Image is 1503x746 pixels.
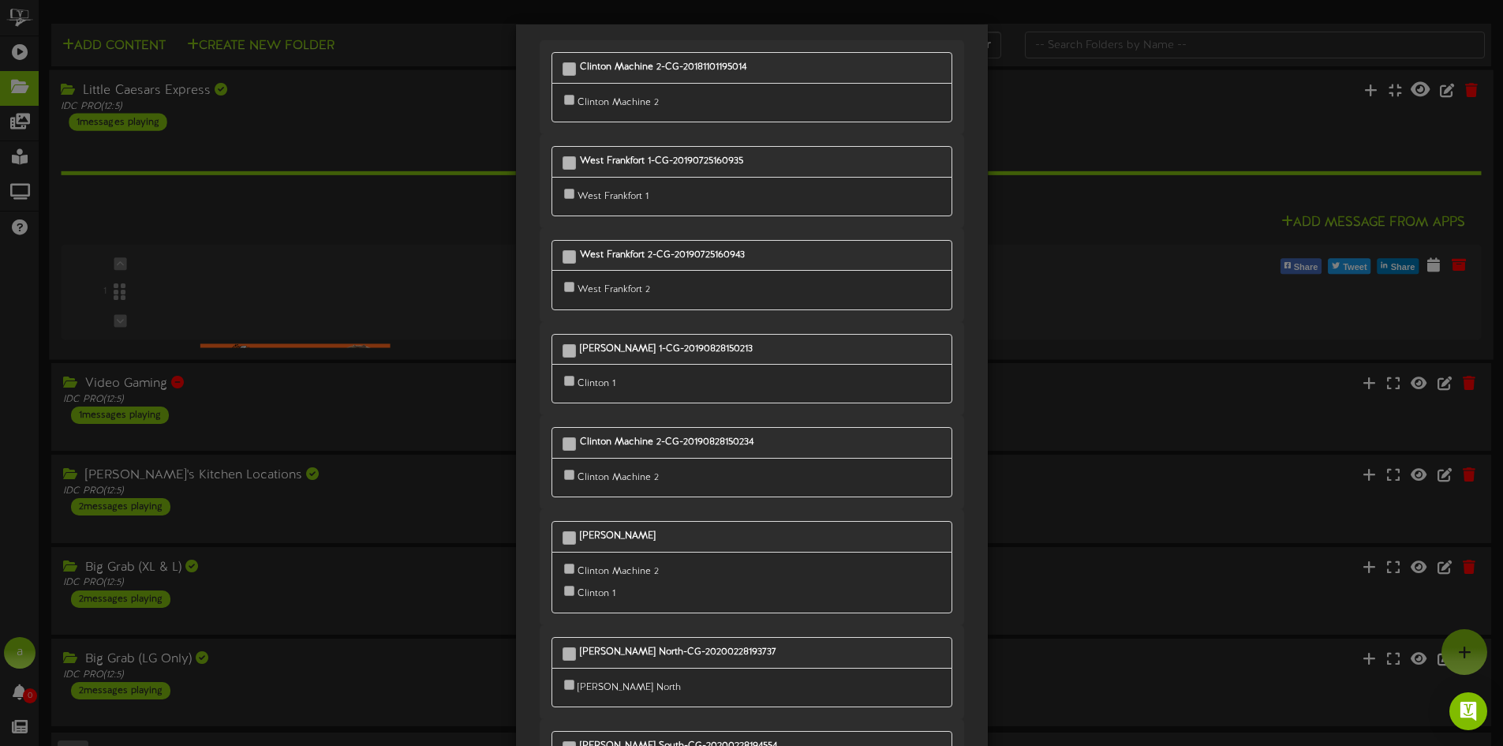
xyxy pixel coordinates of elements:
b: [PERSON_NAME] [580,530,656,542]
b: Clinton Machine 2-CG-20190828150234 [580,437,753,448]
b: West Frankfort 2-CG-20190725160943 [580,249,745,261]
div: Clinton 1 [564,583,940,605]
input: [PERSON_NAME] [562,531,576,545]
div: [PERSON_NAME] North [564,677,940,699]
div: West Frankfort 2 [564,279,940,301]
b: Clinton Machine 2-CG-20181101195014 [580,62,746,73]
div: Clinton Machine 2 [564,92,940,114]
input: West Frankfort 1-CG-20190725160935 [562,156,576,171]
input: Clinton Machine 2-CG-20190828150234 [562,437,576,452]
b: [PERSON_NAME] 1-CG-20190828150213 [580,343,753,354]
b: West Frankfort 1-CG-20190725160935 [580,156,743,167]
input: West Frankfort 2-CG-20190725160943 [562,249,576,264]
b: [PERSON_NAME] North-CG-20200228193737 [580,647,776,658]
input: Clinton Machine 2-CG-20181101195014 [562,62,576,77]
input: [PERSON_NAME] North-CG-20200228193737 [562,647,576,662]
div: Clinton Machine 2 [564,560,940,583]
div: Clinton 1 [564,373,940,395]
div: Open Intercom Messenger [1449,692,1487,730]
div: Clinton Machine 2 [564,467,940,489]
div: West Frankfort 1 [564,186,940,208]
input: [PERSON_NAME] 1-CG-20190828150213 [562,343,576,358]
